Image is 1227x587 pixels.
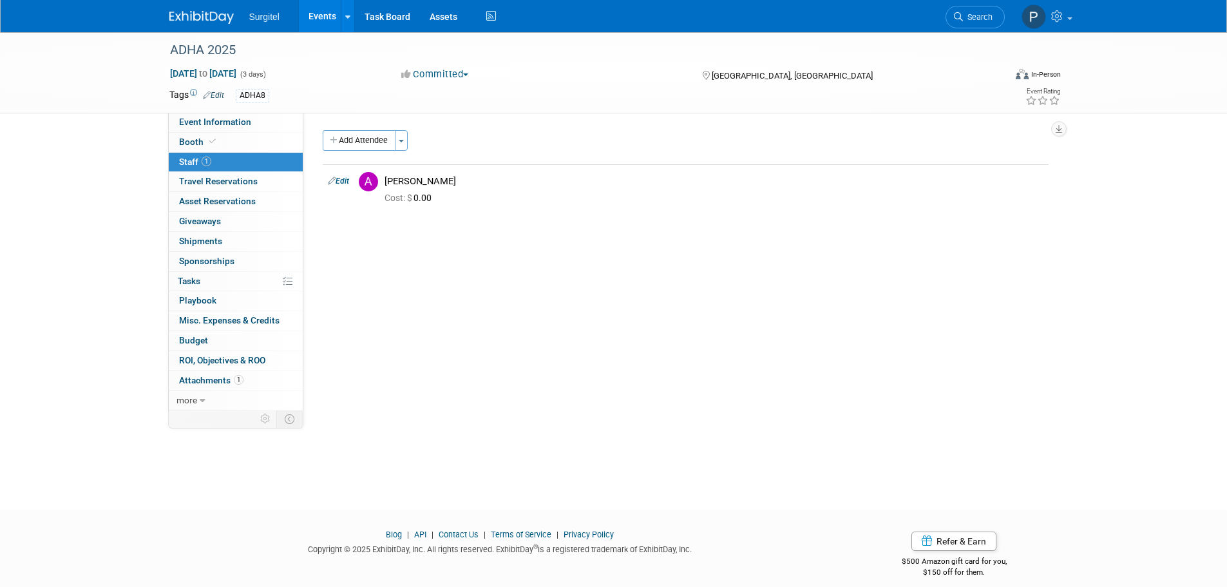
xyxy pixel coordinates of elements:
span: | [404,530,412,539]
a: Budget [169,331,303,351]
span: Staff [179,157,211,167]
span: | [553,530,562,539]
img: Paul Wisniewski [1022,5,1046,29]
a: Edit [328,177,349,186]
td: Toggle Event Tabs [276,410,303,427]
span: Travel Reservations [179,176,258,186]
img: Format-Inperson.png [1016,69,1029,79]
a: Refer & Earn [911,532,996,551]
td: Personalize Event Tab Strip [254,410,277,427]
div: Event Format [929,67,1061,86]
button: Committed [397,68,473,81]
a: Asset Reservations [169,192,303,211]
a: Playbook [169,291,303,311]
span: Event Information [179,117,251,127]
a: ROI, Objectives & ROO [169,351,303,370]
a: Edit [203,91,224,100]
span: Giveaways [179,216,221,226]
a: Contact Us [439,530,479,539]
div: ADHA 2025 [166,39,985,62]
span: ROI, Objectives & ROO [179,355,265,365]
sup: ® [533,543,538,550]
a: Staff1 [169,153,303,172]
span: | [480,530,489,539]
a: API [414,530,426,539]
a: Shipments [169,232,303,251]
span: Surgitel [249,12,280,22]
span: 0.00 [385,193,437,203]
a: Travel Reservations [169,172,303,191]
span: Tasks [178,276,200,286]
img: A.jpg [359,172,378,191]
span: [GEOGRAPHIC_DATA], [GEOGRAPHIC_DATA] [712,71,873,81]
div: $150 off for them. [850,567,1058,578]
span: Search [963,12,993,22]
div: ADHA8 [236,89,269,102]
img: ExhibitDay [169,11,234,24]
a: Terms of Service [491,530,551,539]
span: Asset Reservations [179,196,256,206]
button: Add Attendee [323,130,395,151]
span: 1 [234,375,243,385]
a: Attachments1 [169,371,303,390]
div: [PERSON_NAME] [385,175,1043,188]
a: more [169,391,303,410]
span: [DATE] [DATE] [169,68,237,79]
span: Sponsorships [179,256,234,266]
i: Booth reservation complete [209,138,216,145]
div: Event Rating [1025,88,1060,95]
a: Sponsorships [169,252,303,271]
span: more [176,395,197,405]
a: Blog [386,530,402,539]
div: Copyright © 2025 ExhibitDay, Inc. All rights reserved. ExhibitDay is a registered trademark of Ex... [169,541,832,555]
a: Tasks [169,272,303,291]
td: Tags [169,88,224,103]
span: | [428,530,437,539]
a: Booth [169,133,303,152]
a: Misc. Expenses & Credits [169,311,303,331]
span: Cost: $ [385,193,414,203]
span: Playbook [179,295,216,305]
a: Event Information [169,113,303,132]
span: to [197,68,209,79]
div: In-Person [1031,70,1061,79]
div: $500 Amazon gift card for you, [850,548,1058,577]
a: Giveaways [169,212,303,231]
span: Booth [179,137,218,147]
span: Budget [179,335,208,345]
span: Shipments [179,236,222,246]
span: 1 [202,157,211,166]
span: Attachments [179,375,243,385]
span: (3 days) [239,70,266,79]
a: Search [946,6,1005,28]
a: Privacy Policy [564,530,614,539]
span: Misc. Expenses & Credits [179,315,280,325]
